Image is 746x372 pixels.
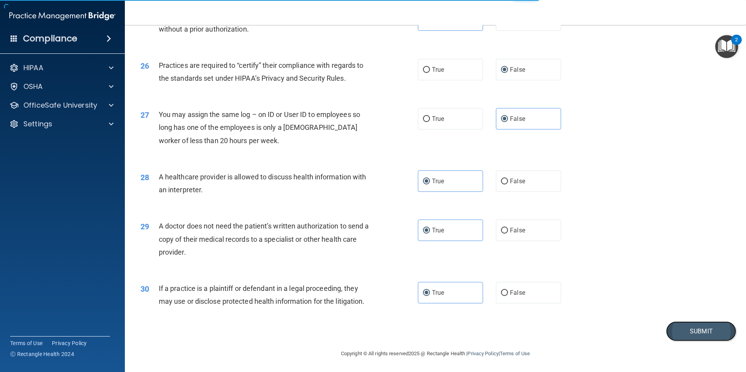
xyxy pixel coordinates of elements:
p: Settings [23,119,52,129]
div: Copyright © All rights reserved 2025 @ Rectangle Health | | [293,341,578,366]
span: 27 [140,110,149,120]
span: Appointment reminders are allowed under the HIPAA Privacy Rule without a prior authorization. [159,12,365,33]
h4: Compliance [23,33,77,44]
span: True [432,115,444,122]
a: Privacy Policy [52,339,87,347]
input: False [501,116,508,122]
span: Ⓒ Rectangle Health 2024 [10,350,74,358]
input: False [501,290,508,296]
input: False [501,67,508,73]
span: False [510,66,525,73]
a: Settings [9,119,114,129]
span: If a practice is a plaintiff or defendant in a legal proceeding, they may use or disclose protect... [159,284,365,305]
input: False [501,228,508,234]
span: A doctor does not need the patient’s written authorization to send a copy of their medical record... [159,222,369,256]
button: Open Resource Center, 2 new notifications [715,35,738,58]
input: True [423,67,430,73]
input: True [423,116,430,122]
span: False [510,115,525,122]
span: True [432,177,444,185]
span: 29 [140,222,149,231]
div: 2 [735,40,738,50]
a: Privacy Policy [467,351,498,356]
span: True [432,289,444,296]
a: OSHA [9,82,114,91]
input: False [501,179,508,184]
button: Submit [666,321,736,341]
span: 30 [140,284,149,294]
span: True [432,66,444,73]
input: True [423,228,430,234]
a: HIPAA [9,63,114,73]
span: True [432,227,444,234]
img: PMB logo [9,8,115,24]
input: True [423,179,430,184]
a: Terms of Use [500,351,530,356]
span: False [510,227,525,234]
span: 26 [140,61,149,71]
a: Terms of Use [10,339,43,347]
p: HIPAA [23,63,43,73]
span: A healthcare provider is allowed to discuss health information with an interpreter. [159,173,366,194]
span: False [510,177,525,185]
a: OfficeSafe University [9,101,114,110]
span: 28 [140,173,149,182]
input: True [423,290,430,296]
p: OfficeSafe University [23,101,97,110]
p: OSHA [23,82,43,91]
span: Practices are required to “certify” their compliance with regards to the standards set under HIPA... [159,61,364,82]
span: False [510,289,525,296]
span: You may assign the same log – on ID or User ID to employees so long has one of the employees is o... [159,110,360,144]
